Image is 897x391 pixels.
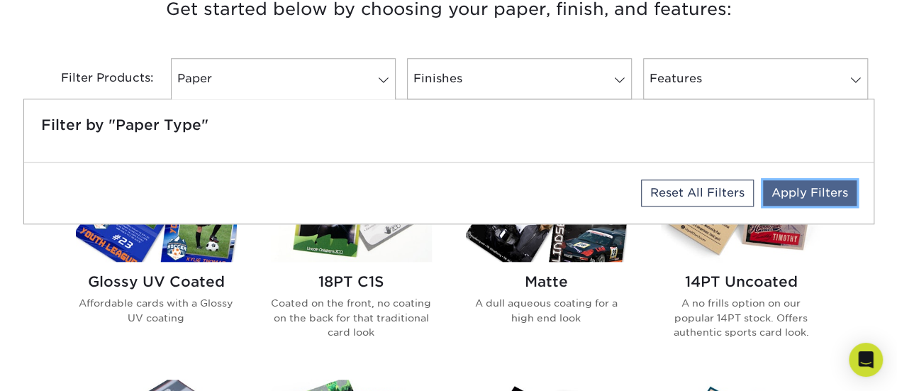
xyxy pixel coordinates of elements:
p: Coated on the front, no coating on the back for that traditional card look [271,296,432,339]
a: Apply Filters [763,180,857,206]
p: A no frills option on our popular 14PT stock. Offers authentic sports card look. [661,296,822,339]
a: Reset All Filters [641,180,754,206]
p: A dull aqueous coating for a high end look [466,296,627,325]
a: 18PT C1S Trading Cards 18PT C1S Coated on the front, no coating on the back for that traditional ... [271,150,432,362]
h5: Filter by "Paper Type" [41,116,857,133]
h2: 14PT Uncoated [661,273,822,290]
a: 14PT Uncoated Trading Cards 14PT Uncoated A no frills option on our popular 14PT stock. Offers au... [661,150,822,362]
a: Paper [171,58,396,99]
div: Filter Products: [23,58,165,99]
a: Glossy UV Coated Trading Cards Glossy UV Coated Affordable cards with a Glossy UV coating [76,150,237,362]
a: Matte Trading Cards Matte A dull aqueous coating for a high end look [466,150,627,362]
h2: 18PT C1S [271,273,432,290]
p: Affordable cards with a Glossy UV coating [76,296,237,325]
div: Open Intercom Messenger [849,343,883,377]
h2: Matte [466,273,627,290]
a: Features [643,58,868,99]
h2: Glossy UV Coated [76,273,237,290]
a: Finishes [407,58,632,99]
